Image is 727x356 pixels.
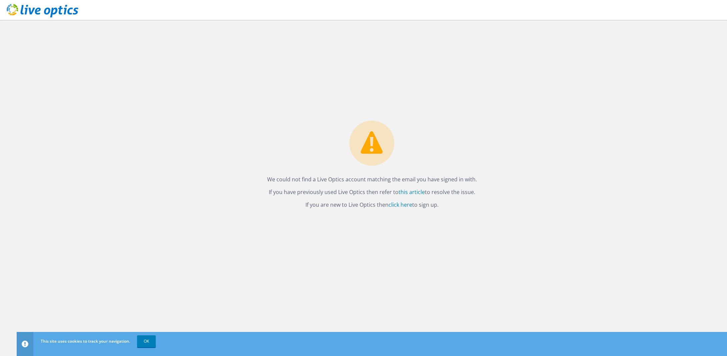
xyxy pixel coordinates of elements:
[41,338,130,344] span: This site uses cookies to track your navigation.
[267,200,477,209] p: If you are new to Live Optics then to sign up.
[389,201,412,208] a: click here
[267,175,477,184] p: We could not find a Live Optics account matching the email you have signed in with.
[399,188,425,196] a: this article
[137,335,156,347] a: OK
[267,187,477,197] p: If you have previously used Live Optics then refer to to resolve the issue.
